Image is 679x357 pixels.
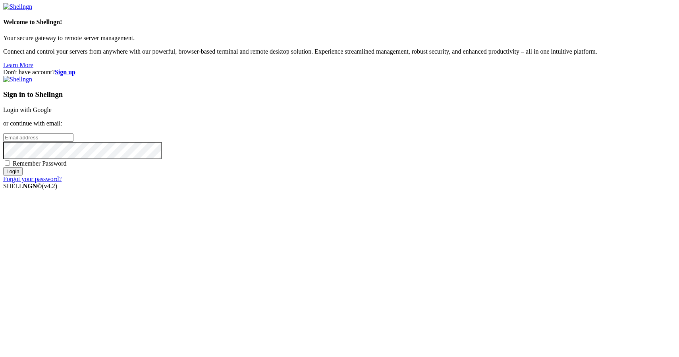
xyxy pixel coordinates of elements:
[3,76,32,83] img: Shellngn
[3,176,62,182] a: Forgot your password?
[3,48,676,55] p: Connect and control your servers from anywhere with our powerful, browser-based terminal and remo...
[3,3,32,10] img: Shellngn
[3,69,676,76] div: Don't have account?
[3,62,33,68] a: Learn More
[3,120,676,127] p: or continue with email:
[13,160,67,167] span: Remember Password
[5,160,10,166] input: Remember Password
[3,106,52,113] a: Login with Google
[3,133,73,142] input: Email address
[42,183,58,189] span: 4.2.0
[23,183,37,189] b: NGN
[3,167,23,176] input: Login
[3,35,676,42] p: Your secure gateway to remote server management.
[3,90,676,99] h3: Sign in to Shellngn
[55,69,75,75] a: Sign up
[3,183,57,189] span: SHELL ©
[3,19,676,26] h4: Welcome to Shellngn!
